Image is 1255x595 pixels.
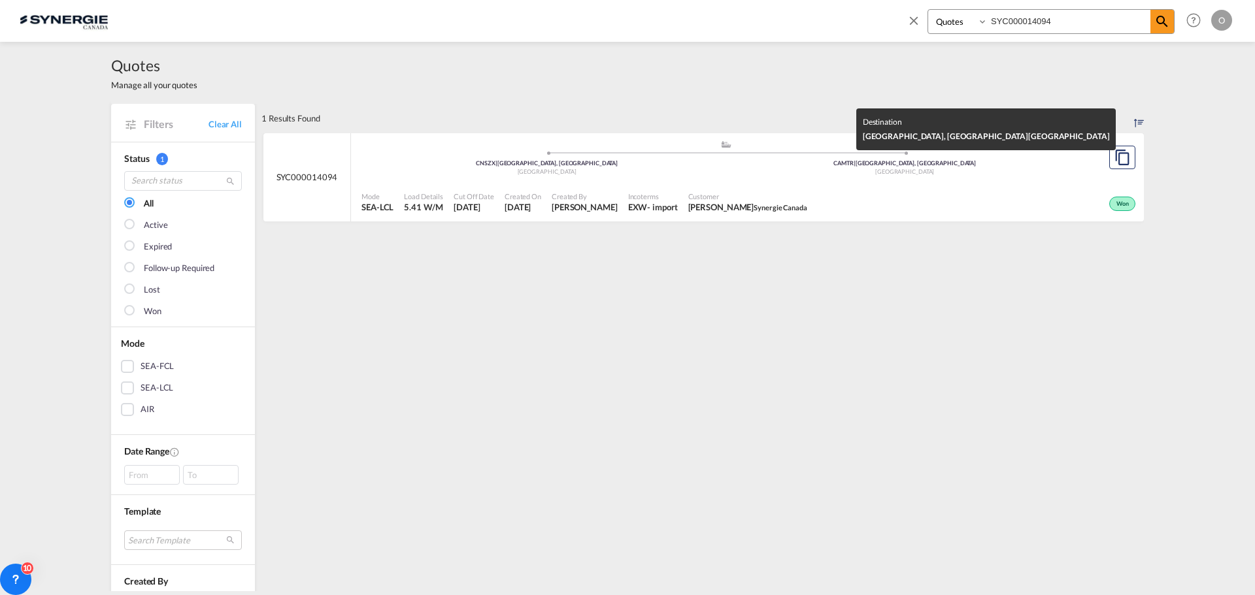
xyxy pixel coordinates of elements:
div: EXW [628,201,648,213]
div: SEA-LCL [141,381,173,394]
span: | [495,159,497,167]
div: O [1211,10,1232,31]
span: Help [1182,9,1205,31]
div: Help [1182,9,1211,33]
span: Quotes [111,55,197,76]
span: Created By [552,191,618,201]
div: Sort by: Created On [1134,104,1144,133]
span: Created On [505,191,541,201]
md-icon: icon-close [907,13,921,27]
span: Template [124,506,161,517]
span: [GEOGRAPHIC_DATA] [875,168,934,175]
div: EXW import [628,201,678,213]
div: Status 1 [124,152,242,165]
div: AIR [141,403,154,416]
button: Copy Quote [1109,146,1135,169]
div: To [183,465,239,485]
md-checkbox: SEA-LCL [121,381,245,394]
md-icon: icon-magnify [226,176,235,186]
span: Manage all your quotes [111,79,197,91]
span: 5.41 W/M [404,202,443,212]
md-icon: icon-magnify [1154,14,1170,29]
span: | [854,159,856,167]
img: 1f56c880d42311ef80fc7dca854c8e59.png [20,6,108,35]
span: 15 Aug 2025 [454,201,494,213]
a: Clear All [209,118,242,130]
div: From [124,465,180,485]
md-checkbox: SEA-FCL [121,360,245,373]
div: Destination [863,115,1110,129]
div: SEA-FCL [141,360,174,373]
md-icon: assets/icons/custom/copyQuote.svg [1114,150,1130,165]
span: Status [124,153,149,164]
input: Enter Quotation Number [988,10,1150,33]
span: SEA-LCL [361,201,393,213]
input: Search status [124,171,242,191]
span: CNSZX [GEOGRAPHIC_DATA], [GEOGRAPHIC_DATA] [476,159,618,167]
md-icon: assets/icons/custom/ship-fill.svg [718,141,734,148]
div: Won [144,305,161,318]
span: Filters [144,117,209,131]
div: Expired [144,240,172,253]
span: Mode [361,191,393,201]
div: [GEOGRAPHIC_DATA], [GEOGRAPHIC_DATA] [863,129,1110,144]
span: Cut Off Date [454,191,494,201]
div: 1 Results Found [261,104,320,133]
span: CAMTR [GEOGRAPHIC_DATA], [GEOGRAPHIC_DATA] [833,159,976,167]
span: Won [1116,200,1132,209]
span: Date Range [124,445,169,457]
div: - import [647,201,677,213]
span: SYC000014094 [276,171,338,183]
span: [GEOGRAPHIC_DATA] [1028,131,1109,141]
div: Active [144,219,167,232]
span: 15 Aug 2025 [505,201,541,213]
span: Rosa Ho [552,201,618,213]
span: Incoterms [628,191,678,201]
div: Follow-up Required [144,262,214,275]
md-checkbox: AIR [121,403,245,416]
div: SYC000014094 assets/icons/custom/ship-fill.svgassets/icons/custom/roll-o-plane.svgOriginShenzhen,... [263,133,1144,222]
span: icon-close [907,9,928,40]
span: Customer [688,191,807,201]
span: 1 [156,153,168,165]
md-icon: Created On [169,447,180,457]
div: All [144,197,154,210]
span: Synergie Canada [754,203,807,212]
span: [GEOGRAPHIC_DATA] [518,168,577,175]
span: Mode [121,338,144,349]
span: Load Details [404,191,443,201]
span: From To [124,465,242,485]
span: Created By [124,575,168,587]
span: icon-magnify [1150,10,1174,33]
div: Lost [144,283,160,297]
span: Marie Anick Fortin Synergie Canada [688,201,807,213]
div: Won [1109,197,1135,211]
